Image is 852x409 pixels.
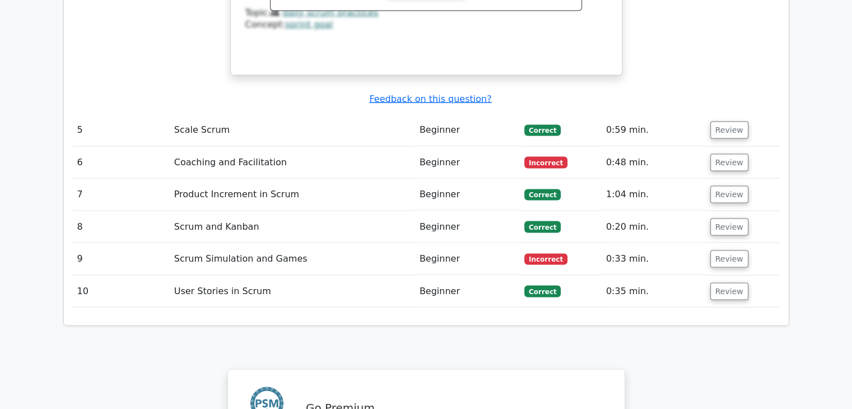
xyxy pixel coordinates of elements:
[710,219,748,236] button: Review
[369,94,491,104] a: Feedback on this question?
[602,147,706,179] td: 0:48 min.
[170,276,415,308] td: User Stories in Scrum
[524,254,567,265] span: Incorrect
[415,243,520,275] td: Beginner
[73,243,170,275] td: 9
[73,276,170,308] td: 10
[73,211,170,243] td: 8
[282,7,378,18] a: daily scrum practices
[170,211,415,243] td: Scrum and Kanban
[524,125,561,136] span: Correct
[285,19,333,30] a: sprint goal
[524,189,561,201] span: Correct
[245,7,607,19] div: Topic:
[73,179,170,211] td: 7
[524,286,561,297] span: Correct
[415,179,520,211] td: Beginner
[415,211,520,243] td: Beginner
[245,19,607,31] div: Concept:
[415,114,520,146] td: Beginner
[710,122,748,139] button: Review
[524,221,561,233] span: Correct
[602,114,706,146] td: 0:59 min.
[710,154,748,171] button: Review
[415,147,520,179] td: Beginner
[73,114,170,146] td: 5
[710,250,748,268] button: Review
[73,147,170,179] td: 6
[602,179,706,211] td: 1:04 min.
[170,114,415,146] td: Scale Scrum
[415,276,520,308] td: Beginner
[602,211,706,243] td: 0:20 min.
[170,147,415,179] td: Coaching and Facilitation
[170,243,415,275] td: Scrum Simulation and Games
[602,276,706,308] td: 0:35 min.
[524,157,567,168] span: Incorrect
[170,179,415,211] td: Product Increment in Scrum
[602,243,706,275] td: 0:33 min.
[710,186,748,203] button: Review
[710,283,748,300] button: Review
